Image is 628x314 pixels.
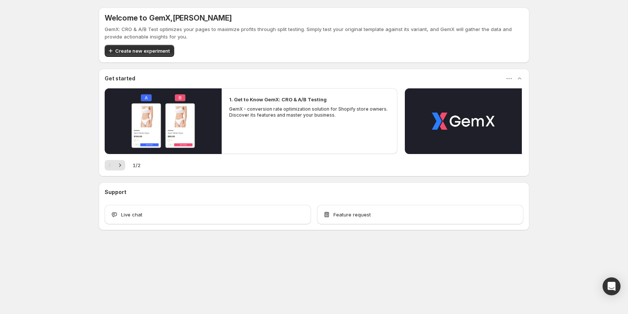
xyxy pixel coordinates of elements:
[105,160,125,170] nav: Pagination
[105,25,523,40] p: GemX: CRO & A/B Test optimizes your pages to maximize profits through split testing. Simply test ...
[105,13,232,22] h5: Welcome to GemX
[105,188,126,196] h3: Support
[170,13,232,22] span: , [PERSON_NAME]
[333,211,371,218] span: Feature request
[105,45,174,57] button: Create new experiment
[603,277,621,295] div: Open Intercom Messenger
[105,88,222,154] button: Play video
[133,161,141,169] span: 1 / 2
[405,88,522,154] button: Play video
[115,160,125,170] button: Next
[121,211,142,218] span: Live chat
[229,106,390,118] p: GemX - conversion rate optimization solution for Shopify store owners. Discover its features and ...
[115,47,170,55] span: Create new experiment
[105,75,135,82] h3: Get started
[229,96,327,103] h2: 1. Get to Know GemX: CRO & A/B Testing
